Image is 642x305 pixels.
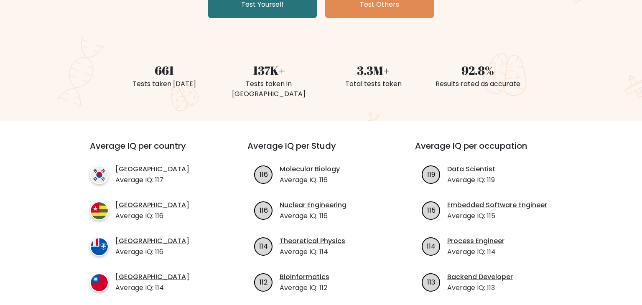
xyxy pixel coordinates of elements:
[259,241,268,251] text: 114
[117,79,211,89] div: Tests taken [DATE]
[280,236,345,246] a: Theoretical Physics
[117,61,211,79] div: 661
[280,175,340,185] p: Average IQ: 116
[415,141,563,161] h3: Average IQ per occupation
[427,241,436,251] text: 114
[447,283,513,293] p: Average IQ: 113
[447,272,513,282] a: Backend Developer
[259,205,267,215] text: 116
[280,164,340,174] a: Molecular Biology
[447,175,495,185] p: Average IQ: 119
[427,205,435,215] text: 115
[427,277,435,287] text: 113
[280,200,346,210] a: Nuclear Engineering
[90,141,217,161] h3: Average IQ per country
[115,200,189,210] a: [GEOGRAPHIC_DATA]
[115,211,189,221] p: Average IQ: 116
[447,164,495,174] a: Data Scientist
[280,272,329,282] a: Bioinformatics
[259,169,267,179] text: 116
[115,164,189,174] a: [GEOGRAPHIC_DATA]
[222,61,316,79] div: 137K+
[115,247,189,257] p: Average IQ: 116
[431,61,525,79] div: 92.8%
[90,201,109,220] img: country
[326,61,420,79] div: 3.3M+
[280,283,329,293] p: Average IQ: 112
[280,211,346,221] p: Average IQ: 116
[90,165,109,184] img: country
[431,79,525,89] div: Results rated as accurate
[280,247,345,257] p: Average IQ: 114
[447,236,504,246] a: Process Engineer
[260,277,267,287] text: 112
[115,272,189,282] a: [GEOGRAPHIC_DATA]
[115,283,189,293] p: Average IQ: 114
[427,169,435,179] text: 119
[326,79,420,89] div: Total tests taken
[447,247,504,257] p: Average IQ: 114
[115,175,189,185] p: Average IQ: 117
[222,79,316,99] div: Tests taken in [GEOGRAPHIC_DATA]
[447,211,547,221] p: Average IQ: 115
[115,236,189,246] a: [GEOGRAPHIC_DATA]
[90,237,109,256] img: country
[447,200,547,210] a: Embedded Software Engineer
[90,273,109,292] img: country
[247,141,395,161] h3: Average IQ per Study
